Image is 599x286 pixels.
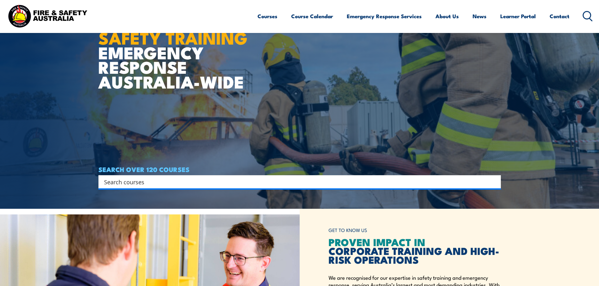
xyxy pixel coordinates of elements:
[291,8,333,24] a: Course Calendar
[258,8,277,24] a: Courses
[104,177,487,186] input: Search input
[329,237,501,264] h2: CORPORATE TRAINING AND HIGH-RISK OPERATIONS
[500,8,536,24] a: Learner Portal
[329,234,425,250] span: PROVEN IMPACT IN
[329,224,501,236] h6: GET TO KNOW US
[550,8,569,24] a: Contact
[435,8,459,24] a: About Us
[98,166,501,173] h4: SEARCH OVER 120 COURSES
[105,177,488,186] form: Search form
[347,8,422,24] a: Emergency Response Services
[473,8,486,24] a: News
[490,177,499,186] button: Search magnifier button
